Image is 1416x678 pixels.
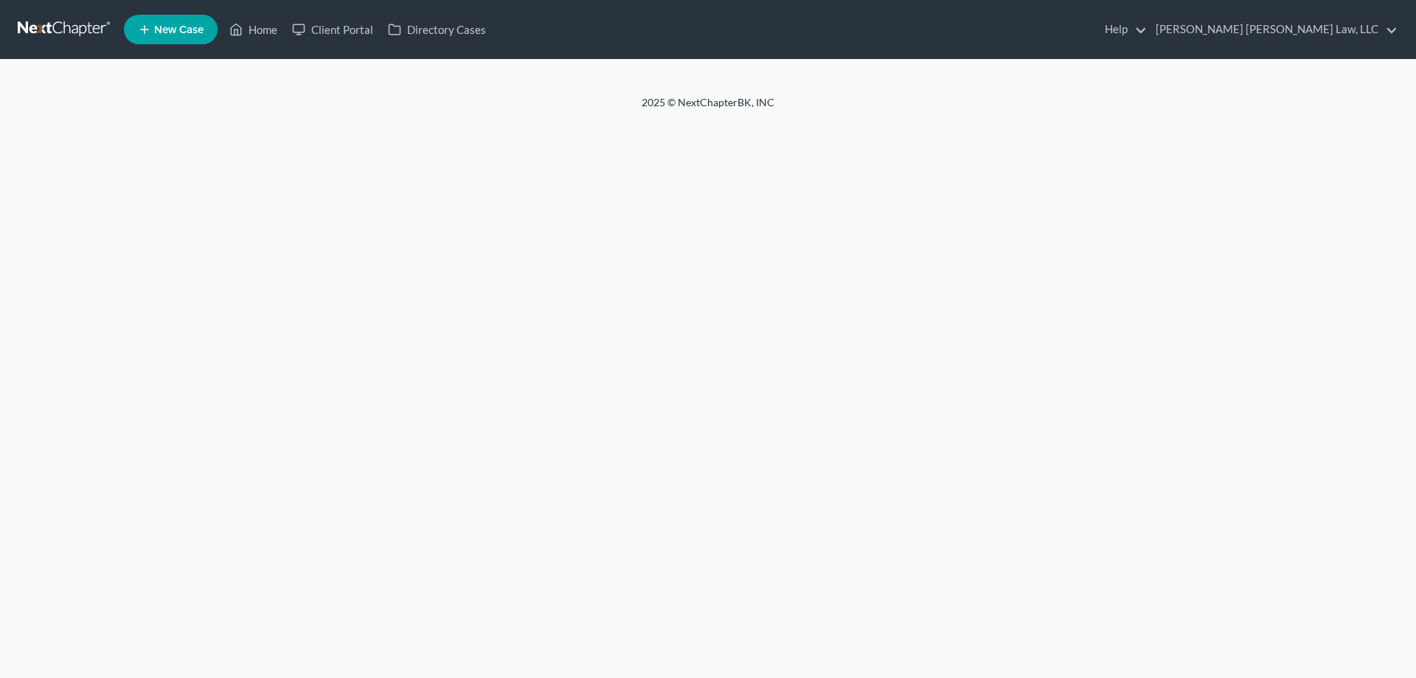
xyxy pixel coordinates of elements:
a: Client Portal [285,16,381,43]
div: 2025 © NextChapterBK, INC [288,95,1128,122]
new-legal-case-button: New Case [124,15,218,44]
a: Home [222,16,285,43]
a: [PERSON_NAME] [PERSON_NAME] Law, LLC [1148,16,1398,43]
a: Help [1097,16,1147,43]
a: Directory Cases [381,16,493,43]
